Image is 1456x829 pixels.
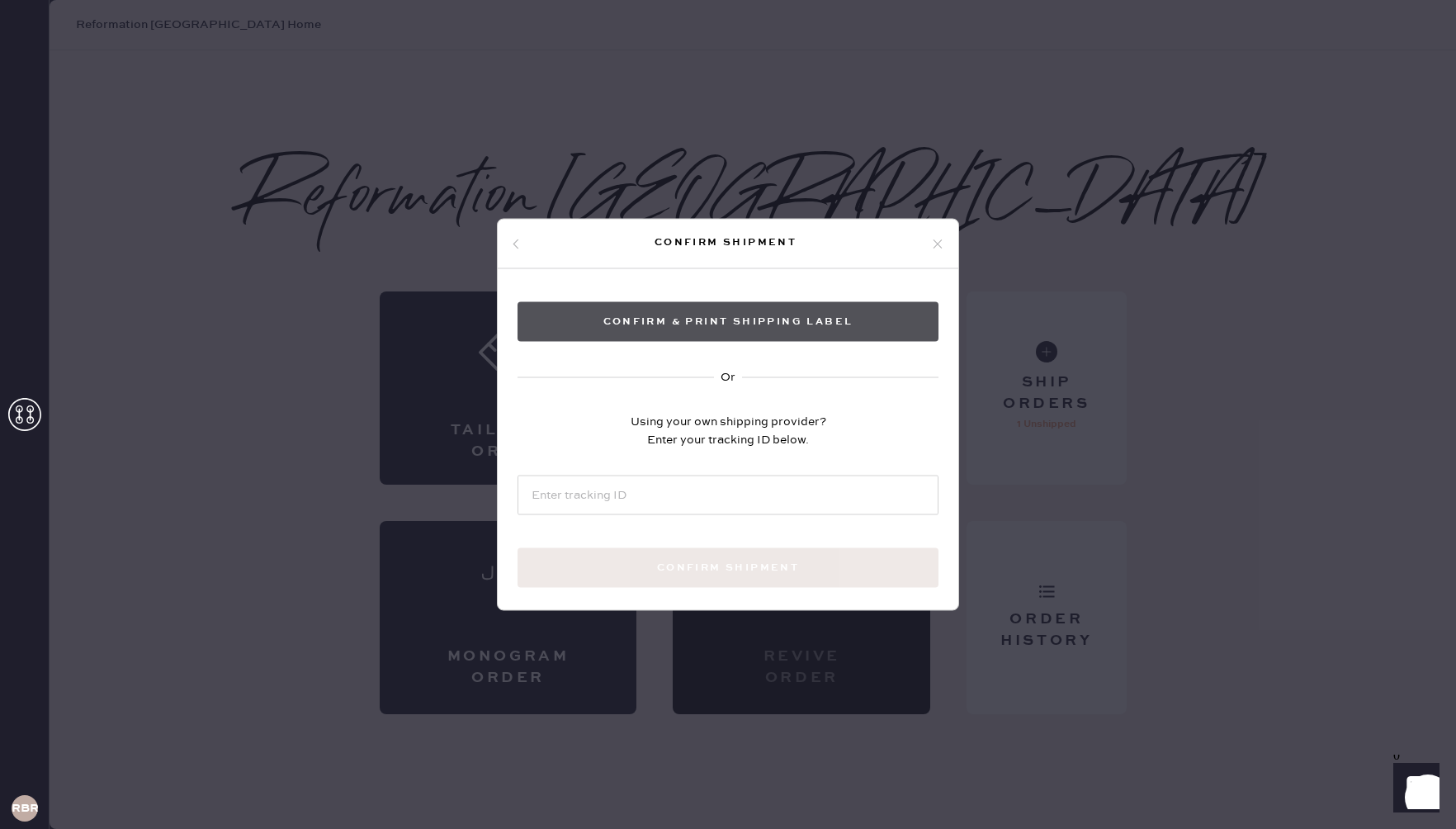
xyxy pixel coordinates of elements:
[518,476,938,515] input: Enter tracking ID
[1378,755,1449,826] iframe: Front Chat
[631,413,826,449] div: Using your own shipping provider? Enter your tracking ID below.
[518,548,938,588] button: Confirm shipment
[721,368,735,386] div: Or
[518,302,938,342] button: Confirm & Print shipping label
[521,232,930,252] div: Confirm shipment
[12,803,38,814] h3: RBRA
